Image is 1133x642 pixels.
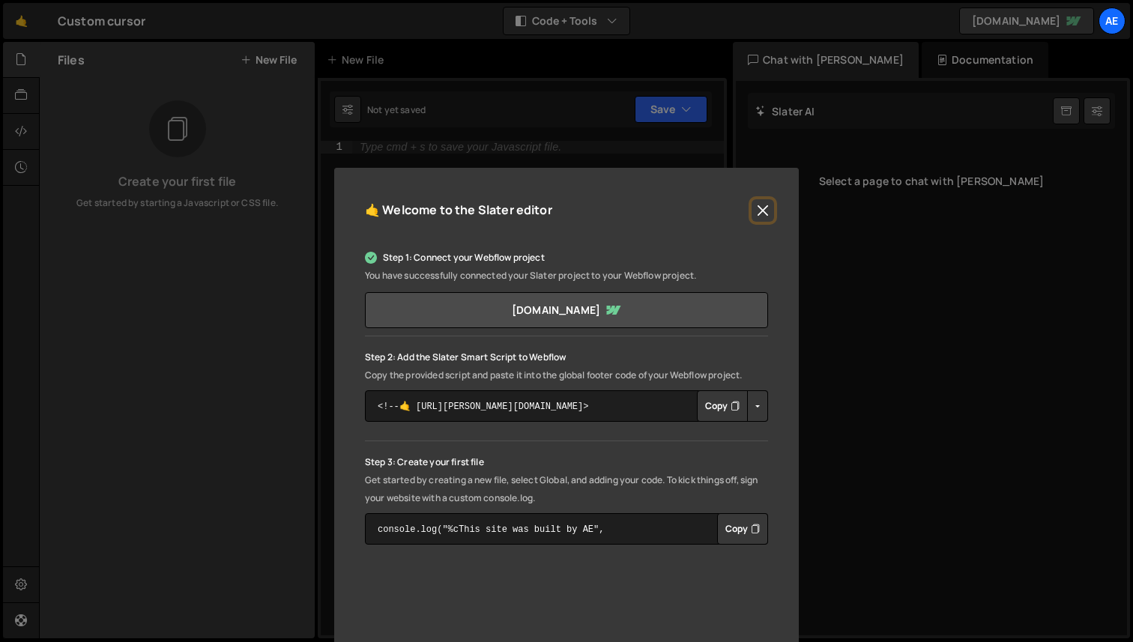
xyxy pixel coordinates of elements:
h5: 🤙 Welcome to the Slater editor [365,199,552,222]
div: Button group with nested dropdown [697,390,768,422]
p: Step 2: Add the Slater Smart Script to Webflow [365,348,768,366]
p: Get started by creating a new file, select Global, and adding your code. To kick things off, sign... [365,471,768,507]
div: Button group with nested dropdown [717,513,768,545]
p: You have successfully connected your Slater project to your Webflow project. [365,267,768,285]
textarea: console.log("%cThis site was built by AE", "background:blue;color:#fff;padding: 8px;"); [365,513,768,545]
button: Copy [697,390,748,422]
button: Copy [717,513,768,545]
p: Step 3: Create your first file [365,453,768,471]
button: Close [752,199,774,222]
textarea: <!--🤙 [URL][PERSON_NAME][DOMAIN_NAME]> <script>document.addEventListener("DOMContentLoaded", func... [365,390,768,422]
p: Copy the provided script and paste it into the global footer code of your Webflow project. [365,366,768,384]
a: AE [1099,7,1126,34]
a: [DOMAIN_NAME] [365,292,768,328]
p: Step 1: Connect your Webflow project [365,249,768,267]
